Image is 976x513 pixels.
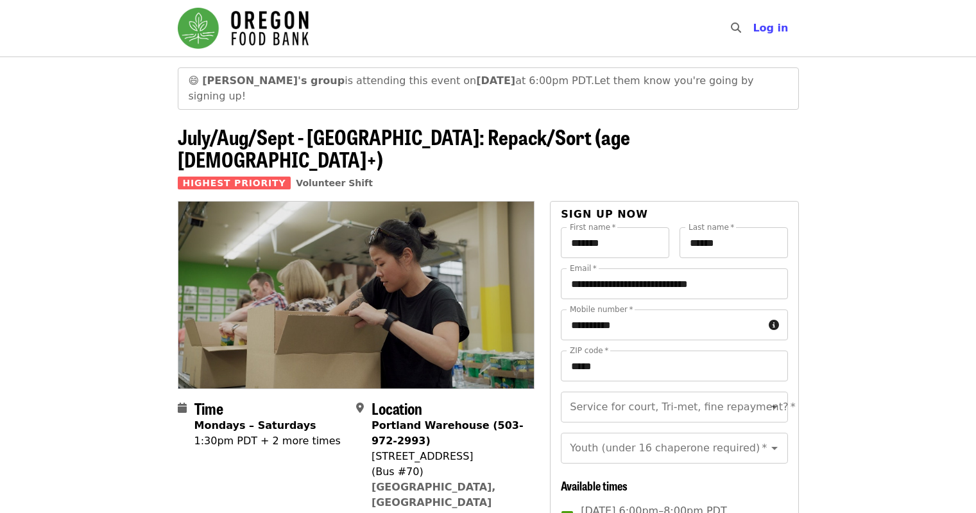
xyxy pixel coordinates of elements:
span: July/Aug/Sept - [GEOGRAPHIC_DATA]: Repack/Sort (age [DEMOGRAPHIC_DATA]+) [178,121,630,174]
button: Open [766,398,783,416]
strong: [PERSON_NAME]'s group [202,74,345,87]
input: ZIP code [561,351,787,381]
img: July/Aug/Sept - Portland: Repack/Sort (age 8+) organized by Oregon Food Bank [178,202,535,388]
span: is attending this event on at 6:00pm PDT. [202,74,594,87]
input: Last name [680,227,788,258]
strong: [DATE] [476,74,515,87]
strong: Portland Warehouse (503-972-2993) [372,419,524,447]
label: Mobile number [570,306,633,313]
span: Time [194,397,223,419]
span: Location [372,397,422,419]
i: map-marker-alt icon [356,402,364,414]
strong: Mondays – Saturdays [194,419,316,431]
input: Search [749,13,759,44]
label: Last name [689,223,734,231]
button: Open [766,439,783,457]
i: circle-info icon [769,319,779,331]
label: Email [570,265,597,272]
div: [STREET_ADDRESS] [372,449,524,464]
button: Log in [742,15,798,41]
i: search icon [731,22,741,34]
img: Oregon Food Bank - Home [178,8,309,49]
span: grinning face emoji [189,74,200,87]
label: First name [570,223,616,231]
i: calendar icon [178,402,187,414]
label: ZIP code [570,347,608,354]
div: (Bus #70) [372,464,524,480]
span: Log in [753,22,788,34]
input: Email [561,268,787,299]
span: Available times [561,477,628,494]
span: Highest Priority [178,177,291,189]
div: 1:30pm PDT + 2 more times [194,433,341,449]
input: First name [561,227,669,258]
input: Mobile number [561,309,763,340]
span: Sign up now [561,208,648,220]
a: Volunteer Shift [296,178,373,188]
